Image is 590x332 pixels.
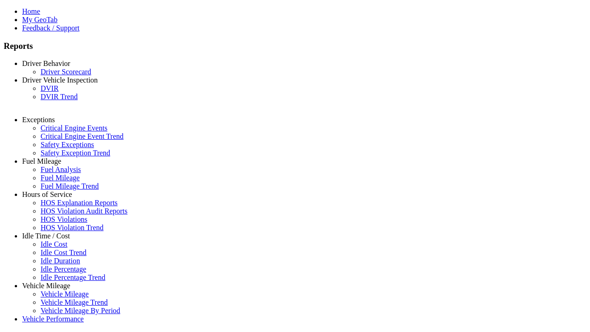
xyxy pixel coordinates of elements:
a: Exceptions [22,116,55,124]
a: HOS Explanation Reports [41,199,118,207]
a: Safety Exceptions [41,141,94,148]
a: Safety Exception Trend [41,149,110,157]
a: Vehicle Performance [22,315,84,323]
a: Idle Duration [41,257,80,265]
a: Idle Time / Cost [22,232,70,240]
a: Vehicle Mileage By Period [41,307,120,314]
a: Fuel Mileage [41,174,80,182]
a: Idle Percentage [41,265,86,273]
a: HOS Violation Trend [41,224,104,231]
a: Driver Behavior [22,59,70,67]
a: Fuel Mileage Trend [41,182,99,190]
a: My GeoTab [22,16,58,24]
a: DVIR [41,84,59,92]
h3: Reports [4,41,586,51]
a: Idle Cost Trend [41,249,87,256]
a: Vehicle Mileage [41,290,88,298]
a: Driver Vehicle Inspection [22,76,98,84]
a: Critical Engine Event Trend [41,132,124,140]
a: Fuel Analysis [41,166,81,173]
a: HOS Violations [41,215,87,223]
a: HOS Violation Audit Reports [41,207,128,215]
a: Critical Engine Events [41,124,107,132]
a: Idle Percentage Trend [41,273,105,281]
a: Vehicle Mileage [22,282,70,290]
a: Feedback / Support [22,24,79,32]
a: Vehicle Mileage Trend [41,298,108,306]
a: Fuel Mileage [22,157,61,165]
a: Hours of Service [22,190,72,198]
a: DVIR Trend [41,93,77,101]
a: Home [22,7,40,15]
a: Driver Scorecard [41,68,91,76]
a: Idle Cost [41,240,67,248]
